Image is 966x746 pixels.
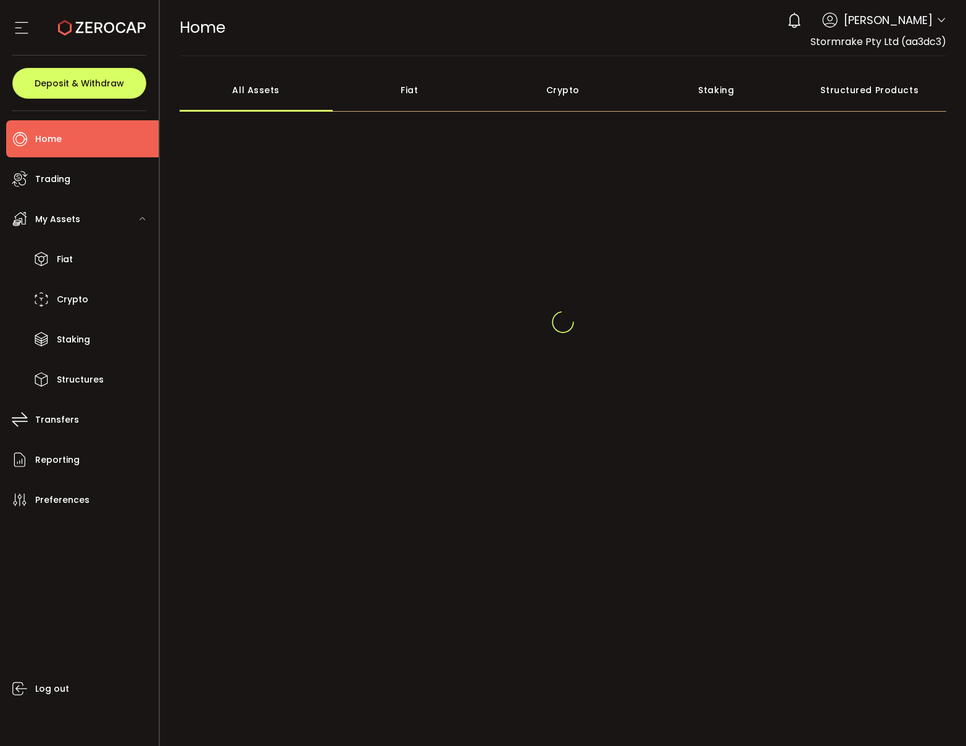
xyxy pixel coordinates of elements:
[57,371,104,389] span: Structures
[793,68,947,112] div: Structured Products
[35,491,90,509] span: Preferences
[35,210,80,228] span: My Assets
[180,68,333,112] div: All Assets
[35,170,70,188] span: Trading
[57,331,90,349] span: Staking
[180,17,225,38] span: Home
[639,68,793,112] div: Staking
[35,451,80,469] span: Reporting
[333,68,486,112] div: Fiat
[810,35,946,49] span: Stormrake Pty Ltd (aa3dc3)
[486,68,640,112] div: Crypto
[35,680,69,698] span: Log out
[35,411,79,429] span: Transfers
[35,130,62,148] span: Home
[12,68,146,99] button: Deposit & Withdraw
[57,251,73,268] span: Fiat
[844,12,933,28] span: [PERSON_NAME]
[35,79,124,88] span: Deposit & Withdraw
[57,291,88,309] span: Crypto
